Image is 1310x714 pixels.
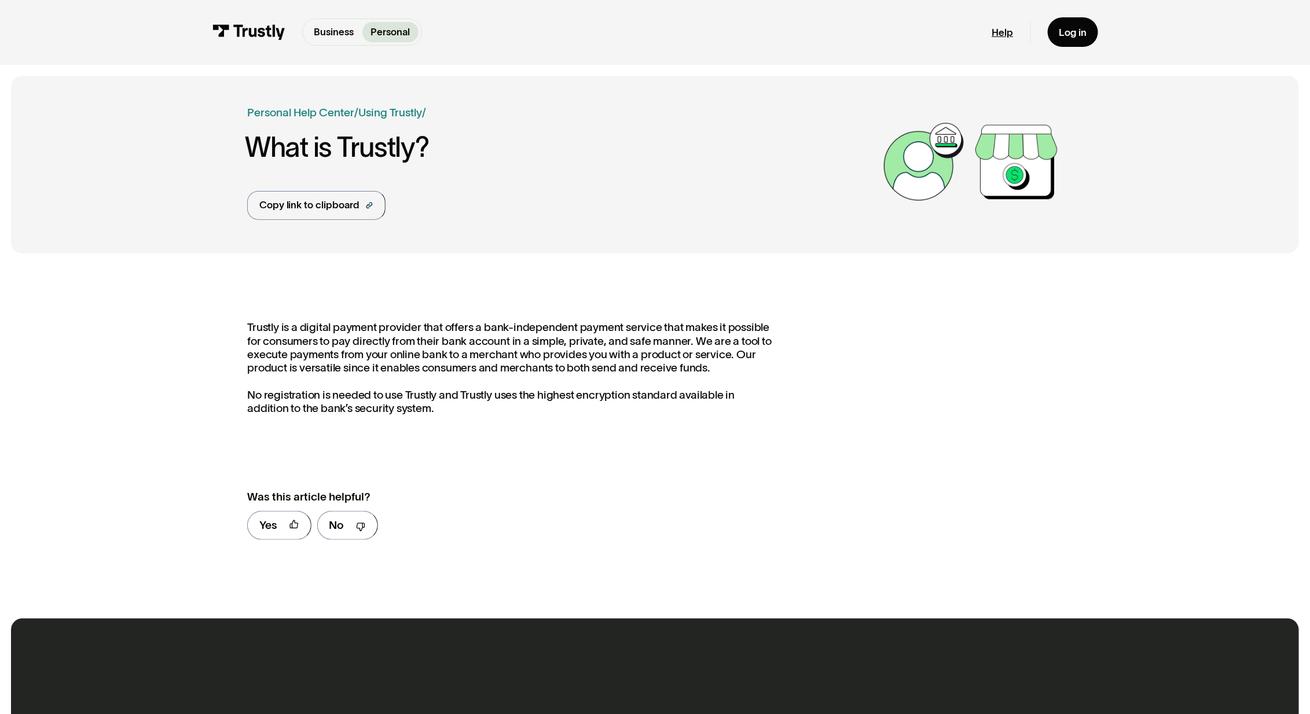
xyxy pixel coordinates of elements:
a: Log in [1048,17,1098,47]
a: Using Trustly [358,106,422,119]
div: Copy link to clipboard [259,198,360,213]
a: Yes [247,511,311,540]
h1: What is Trustly? [245,132,878,163]
a: Business [306,22,362,42]
a: Help [992,26,1013,39]
div: Yes [259,517,277,533]
a: Personal [362,22,419,42]
div: / [422,104,426,121]
div: No [329,517,344,533]
p: Personal [370,25,410,40]
p: Trustly is a digital payment provider that offers a bank-independent payment service that makes i... [247,321,772,415]
a: No [317,511,379,540]
div: Log in [1059,26,1087,39]
a: Personal Help Center [247,104,354,121]
div: / [354,104,358,121]
a: Copy link to clipboard [247,191,386,219]
div: Was this article helpful? [247,488,742,505]
img: Trustly Logo [212,24,285,40]
p: Business [314,25,354,40]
